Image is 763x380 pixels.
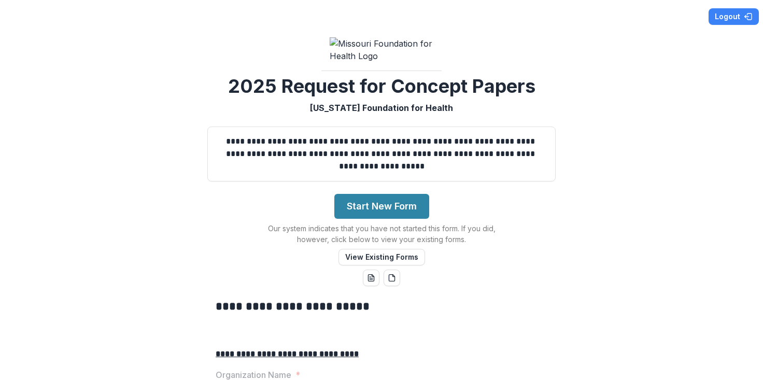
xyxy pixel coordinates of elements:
[363,270,379,286] button: word-download
[338,249,425,265] button: View Existing Forms
[252,223,511,245] p: Our system indicates that you have not started this form. If you did, however, click below to vie...
[330,37,433,62] img: Missouri Foundation for Health Logo
[709,8,759,25] button: Logout
[228,75,535,97] h2: 2025 Request for Concept Papers
[334,194,429,219] button: Start New Form
[310,102,453,114] p: [US_STATE] Foundation for Health
[384,270,400,286] button: pdf-download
